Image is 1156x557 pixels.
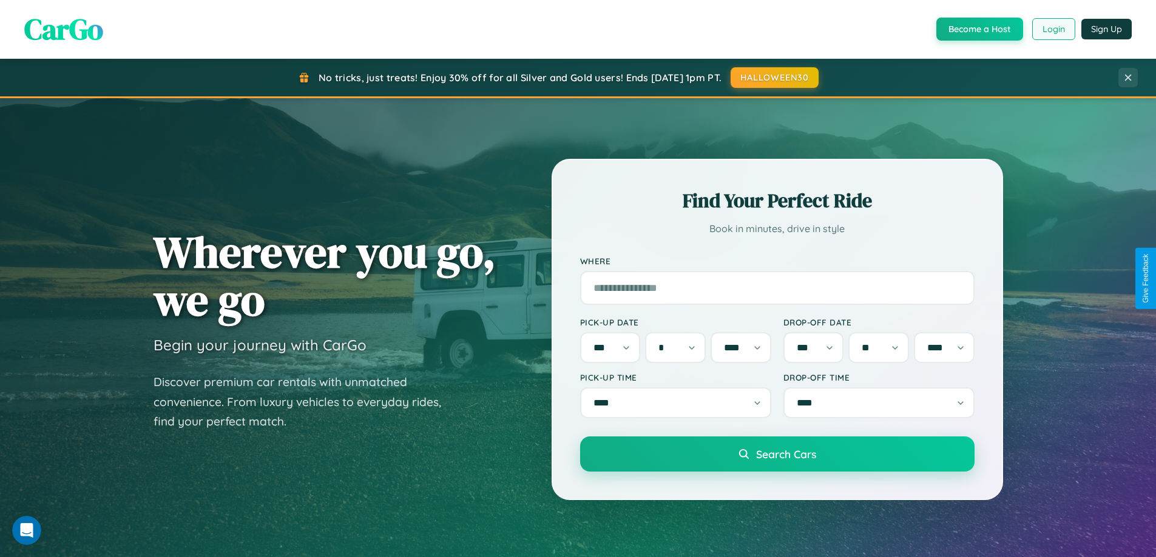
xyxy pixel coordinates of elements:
[580,220,975,238] p: Book in minutes, drive in style
[24,9,103,49] span: CarGo
[12,516,41,545] iframe: Intercom live chat
[731,67,819,88] button: HALLOWEEN30
[580,317,771,327] label: Pick-up Date
[319,72,722,84] span: No tricks, just treats! Enjoy 30% off for all Silver and Gold users! Ends [DATE] 1pm PT.
[783,372,975,382] label: Drop-off Time
[1081,19,1132,39] button: Sign Up
[154,372,457,432] p: Discover premium car rentals with unmatched convenience. From luxury vehicles to everyday rides, ...
[756,447,816,461] span: Search Cars
[580,436,975,472] button: Search Cars
[580,256,975,266] label: Where
[154,336,367,354] h3: Begin your journey with CarGo
[1032,18,1075,40] button: Login
[580,372,771,382] label: Pick-up Time
[154,228,496,324] h1: Wherever you go, we go
[580,187,975,214] h2: Find Your Perfect Ride
[783,317,975,327] label: Drop-off Date
[936,18,1023,41] button: Become a Host
[1141,254,1150,303] div: Give Feedback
